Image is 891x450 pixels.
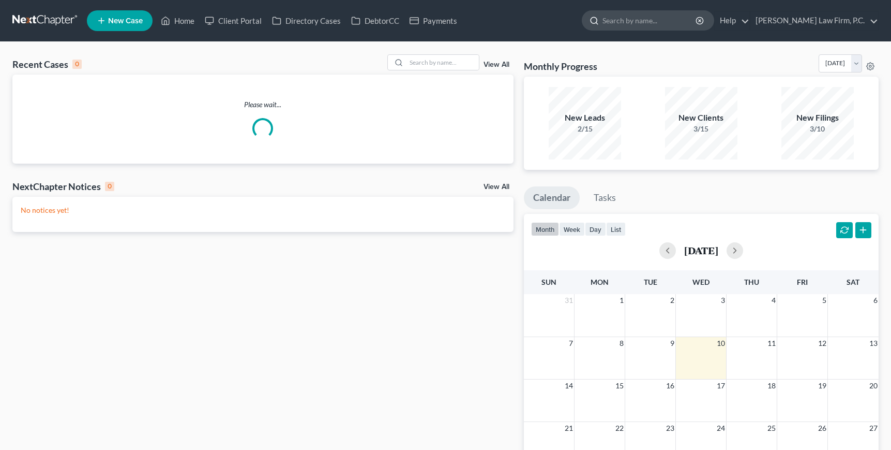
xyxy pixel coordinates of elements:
div: 0 [72,60,82,69]
span: Wed [692,278,709,286]
span: 8 [618,337,625,350]
span: 23 [665,422,675,434]
a: [PERSON_NAME] Law Firm, P.C. [750,11,878,30]
span: 26 [817,422,827,434]
span: Sat [847,278,859,286]
span: Mon [591,278,609,286]
div: 0 [105,182,114,191]
span: 20 [868,380,879,392]
span: Sun [541,278,556,286]
span: 17 [716,380,726,392]
span: 7 [568,337,574,350]
span: 24 [716,422,726,434]
span: 2 [669,294,675,307]
span: 16 [665,380,675,392]
h3: Monthly Progress [524,60,597,72]
span: Fri [797,278,808,286]
button: day [585,222,606,236]
span: 14 [564,380,574,392]
span: 21 [564,422,574,434]
span: 4 [771,294,777,307]
span: 18 [766,380,777,392]
span: 22 [614,422,625,434]
div: Recent Cases [12,58,82,70]
a: Help [715,11,749,30]
a: Directory Cases [267,11,346,30]
span: 6 [872,294,879,307]
h2: [DATE] [684,245,718,256]
div: NextChapter Notices [12,180,114,193]
input: Search by name... [406,55,479,70]
div: 3/15 [665,124,737,134]
span: 12 [817,337,827,350]
span: 5 [821,294,827,307]
span: 1 [618,294,625,307]
span: 27 [868,422,879,434]
div: 2/15 [549,124,621,134]
a: Payments [404,11,462,30]
span: 19 [817,380,827,392]
span: New Case [108,17,143,25]
a: View All [484,61,509,68]
a: DebtorCC [346,11,404,30]
a: Home [156,11,200,30]
p: Please wait... [12,99,514,110]
input: Search by name... [602,11,697,30]
a: View All [484,183,509,191]
div: New Filings [781,112,854,124]
div: New Clients [665,112,737,124]
button: month [531,222,559,236]
button: week [559,222,585,236]
p: No notices yet! [21,205,505,215]
a: Tasks [584,186,625,209]
span: 15 [614,380,625,392]
a: Calendar [524,186,580,209]
span: 9 [669,337,675,350]
button: list [606,222,626,236]
span: Tue [644,278,657,286]
span: 10 [716,337,726,350]
div: New Leads [549,112,621,124]
span: 3 [720,294,726,307]
span: 13 [868,337,879,350]
span: 11 [766,337,777,350]
span: 31 [564,294,574,307]
div: 3/10 [781,124,854,134]
span: 25 [766,422,777,434]
a: Client Portal [200,11,267,30]
span: Thu [744,278,759,286]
